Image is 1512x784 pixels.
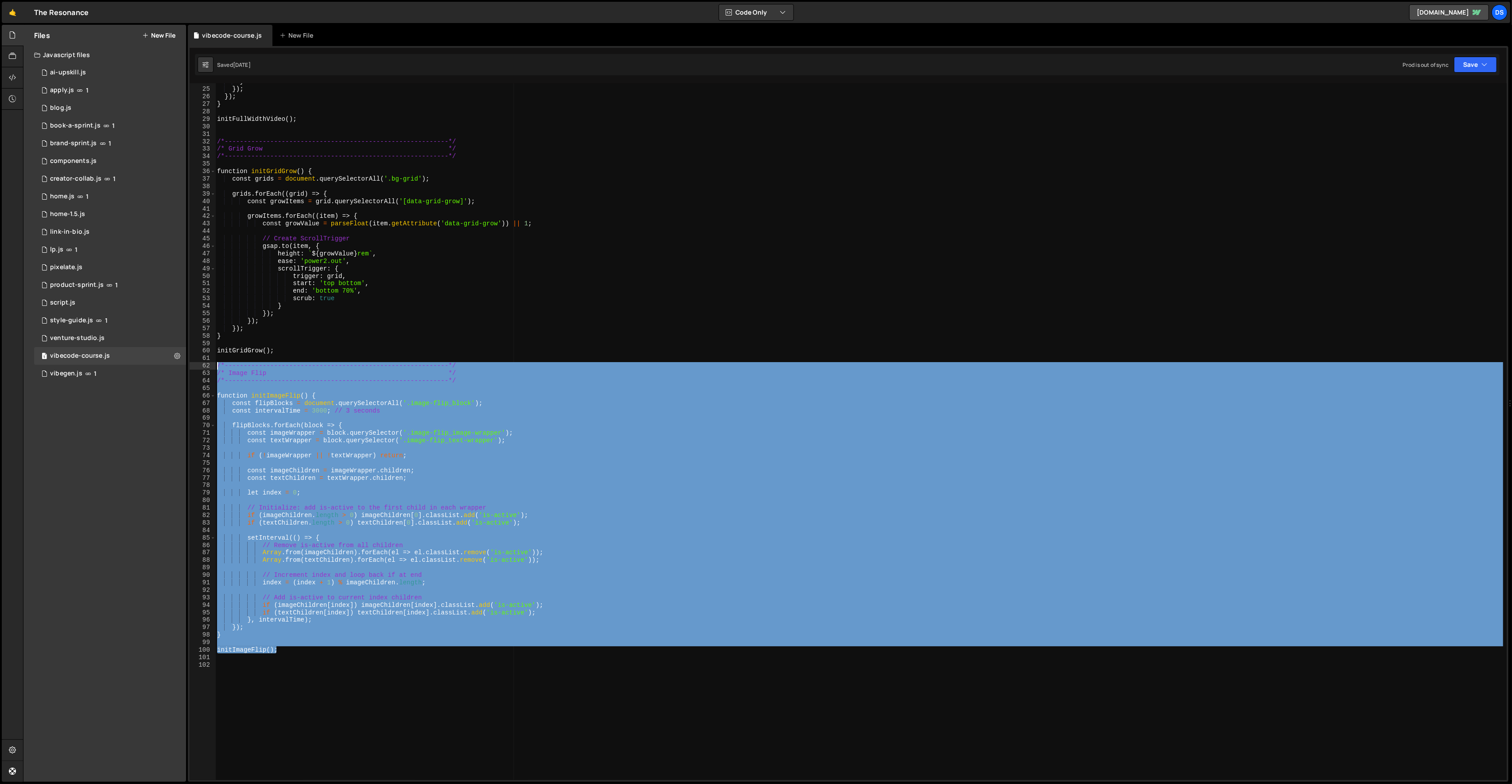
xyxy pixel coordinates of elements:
div: Saved [217,61,251,69]
div: 55 [190,310,216,317]
div: 69 [190,414,216,422]
span: 1 [42,353,47,360]
div: 61 [190,355,216,362]
div: 101 [190,654,216,661]
div: 78 [190,482,216,489]
div: 99 [190,639,216,646]
div: 51 [190,280,216,287]
div: The Resonance [34,7,89,18]
div: 56 [190,317,216,325]
span: 1 [112,122,115,129]
div: DS [1492,4,1508,20]
div: link-in-bio.js [50,228,89,236]
div: brand-sprint.js [50,139,97,147]
div: style-guide.js [50,317,93,324]
div: 72 [190,437,216,444]
div: blog.js [50,104,71,112]
div: 96 [190,616,216,624]
div: 31 [190,131,216,138]
div: 9594/42093.js [34,347,186,365]
div: lp.js [50,246,63,254]
div: 34 [190,153,216,160]
span: 1 [94,370,97,377]
button: Save [1454,57,1497,73]
div: 35 [190,160,216,168]
div: 94 [190,602,216,609]
span: 1 [105,317,108,324]
button: Code Only [719,4,793,20]
span: 1 [113,175,116,182]
div: 70 [190,422,216,429]
div: 90 [190,572,216,579]
div: 9594/33760.js [34,259,186,276]
div: 9594/23137.js [34,81,186,99]
div: 52 [190,287,216,295]
a: 🤙 [2,2,23,23]
div: 75 [190,460,216,467]
div: 68 [190,407,216,415]
div: book-a-sprint.js [50,122,101,130]
div: home.js [50,193,74,201]
div: apply.js [50,86,74,94]
div: 87 [190,549,216,556]
div: pixelate.js [50,263,82,271]
div: 92 [190,587,216,594]
div: 64 [190,377,216,385]
div: 82 [190,512,216,519]
span: 1 [115,282,118,289]
div: 77 [190,475,216,482]
div: 36 [190,168,216,175]
div: 84 [190,527,216,534]
div: 47 [190,250,216,258]
div: 100 [190,646,216,654]
div: 46 [190,243,216,250]
div: 80 [190,497,216,504]
div: 41 [190,205,216,213]
span: 1 [86,193,89,200]
div: 9594/33661.js [34,312,186,329]
h2: Files [34,31,50,40]
div: vibecode-course.js [50,352,110,360]
div: 73 [190,444,216,452]
div: New File [280,31,317,40]
div: 81 [190,504,216,512]
div: 102 [190,661,216,669]
div: 85 [190,534,216,542]
div: 9594/21039.js [34,188,186,205]
div: 9594/41561.js [34,276,186,294]
div: 65 [190,385,216,392]
div: 9594/34310.js [34,135,186,152]
div: 59 [190,340,216,348]
div: 67 [190,400,216,407]
div: 62 [190,362,216,370]
div: venture-studio.js [50,334,105,342]
div: 28 [190,108,216,116]
div: home-1.5.js [50,210,85,218]
div: 89 [190,564,216,572]
div: 60 [190,347,216,355]
div: 49 [190,265,216,273]
div: 9594/33741.js [34,205,186,223]
div: 43 [190,220,216,228]
div: vibegen.js [50,370,82,378]
div: 58 [190,332,216,340]
div: 32 [190,138,216,146]
div: 37 [190,175,216,183]
span: 1 [109,140,111,147]
div: 26 [190,93,216,100]
div: 9594/21947.js [34,152,186,170]
div: 9594/34842.js [34,117,186,135]
div: 98 [190,631,216,639]
div: 53 [190,295,216,302]
div: 9594/21701.js [34,223,186,241]
div: 9594/36906.js [34,241,186,259]
div: 38 [190,183,216,190]
div: 45 [190,235,216,243]
div: 76 [190,467,216,475]
div: Javascript files [23,46,186,64]
span: 1 [86,87,89,94]
div: 48 [190,258,216,265]
div: [DATE] [233,61,251,69]
a: [DOMAIN_NAME] [1409,4,1489,20]
div: 25 [190,85,216,93]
